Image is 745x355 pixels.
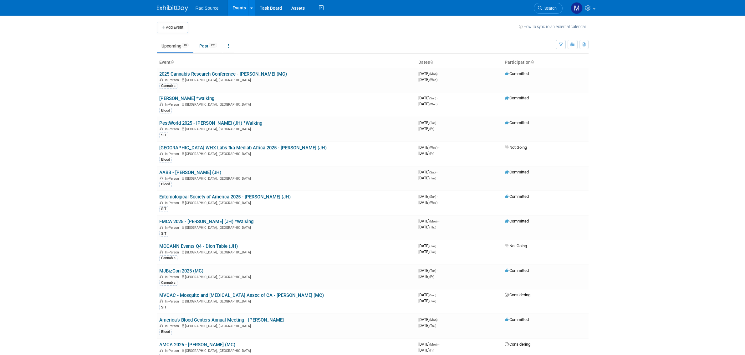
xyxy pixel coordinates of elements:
span: [DATE] [418,323,436,328]
img: Melissa Conboy [571,2,583,14]
span: (Tue) [429,244,436,248]
span: [DATE] [418,126,434,131]
a: America's Blood Centers Annual Meeting - [PERSON_NAME] [159,317,284,323]
span: [DATE] [418,317,439,322]
button: Add Event [157,22,188,33]
span: [DATE] [418,268,438,273]
span: (Mon) [429,72,437,76]
span: (Sun) [429,195,436,198]
img: In-Person Event [160,152,163,155]
img: ExhibitDay [157,5,188,12]
span: [DATE] [418,298,436,303]
span: Considering [505,342,530,347]
a: Sort by Start Date [430,60,433,65]
a: AABB - [PERSON_NAME] (JH) [159,170,221,175]
a: Sort by Event Name [171,60,174,65]
span: [DATE] [418,77,437,82]
span: In-Person [165,250,181,254]
a: MJBizCon 2025 (MC) [159,268,203,274]
span: [DATE] [418,342,439,347]
span: [DATE] [418,274,434,279]
a: Sort by Participation Type [531,60,534,65]
div: Cannabis [159,83,177,89]
span: [DATE] [418,200,437,205]
div: Blood [159,182,172,187]
div: SIT [159,206,168,212]
span: [DATE] [418,225,436,229]
div: Blood [159,108,172,113]
img: In-Person Event [160,250,163,253]
div: [GEOGRAPHIC_DATA], [GEOGRAPHIC_DATA] [159,274,413,279]
span: 194 [209,43,217,47]
span: [DATE] [418,170,437,174]
span: Search [542,6,557,11]
img: In-Person Event [160,127,163,130]
span: In-Person [165,102,181,107]
span: In-Person [165,177,181,181]
span: (Mon) [429,220,437,223]
span: - [437,194,438,199]
span: - [437,243,438,248]
span: (Mon) [429,343,437,346]
span: (Tue) [429,250,436,254]
img: In-Person Event [160,78,163,81]
th: Event [157,57,416,68]
span: [DATE] [418,71,439,76]
span: In-Person [165,201,181,205]
span: Committed [505,268,529,273]
span: - [437,292,438,297]
span: In-Person [165,349,181,353]
div: [GEOGRAPHIC_DATA], [GEOGRAPHIC_DATA] [159,249,413,254]
img: In-Person Event [160,299,163,302]
span: (Tue) [429,177,436,180]
div: [GEOGRAPHIC_DATA], [GEOGRAPHIC_DATA] [159,225,413,230]
span: [DATE] [418,348,434,352]
a: Entomological Society of America 2025 - [PERSON_NAME] (JH) [159,194,291,200]
img: In-Person Event [160,177,163,180]
div: [GEOGRAPHIC_DATA], [GEOGRAPHIC_DATA] [159,176,413,181]
a: How to sync to an external calendar... [519,24,589,29]
div: SIT [159,132,168,138]
span: - [438,71,439,76]
span: Not Going [505,145,527,150]
span: Considering [505,292,530,297]
span: Committed [505,96,529,100]
span: In-Person [165,127,181,131]
span: [DATE] [418,102,437,106]
span: (Thu) [429,226,436,229]
div: [GEOGRAPHIC_DATA], [GEOGRAPHIC_DATA] [159,151,413,156]
span: Rad Source [196,6,219,11]
div: Cannabis [159,255,177,261]
div: SIT [159,231,168,237]
span: (Tue) [429,269,436,272]
span: (Wed) [429,78,437,82]
span: (Thu) [429,324,436,327]
span: (Fri) [429,127,434,131]
img: In-Person Event [160,324,163,327]
span: Committed [505,317,529,322]
span: In-Person [165,226,181,230]
span: (Fri) [429,275,434,278]
span: (Sun) [429,293,436,297]
span: - [437,120,438,125]
span: [DATE] [418,194,438,199]
span: (Tue) [429,121,436,125]
span: In-Person [165,275,181,279]
span: [DATE] [418,120,438,125]
div: [GEOGRAPHIC_DATA], [GEOGRAPHIC_DATA] [159,298,413,303]
span: - [438,317,439,322]
a: Past194 [195,40,222,52]
div: [GEOGRAPHIC_DATA], [GEOGRAPHIC_DATA] [159,102,413,107]
span: [DATE] [418,96,438,100]
span: Committed [505,194,529,199]
div: [GEOGRAPHIC_DATA], [GEOGRAPHIC_DATA] [159,126,413,131]
span: [DATE] [418,145,439,150]
div: Blood [159,329,172,335]
div: Blood [159,157,172,162]
span: In-Person [165,78,181,82]
img: In-Person Event [160,201,163,204]
span: (Wed) [429,201,437,204]
a: [PERSON_NAME] *walking [159,96,214,101]
a: Upcoming16 [157,40,193,52]
a: [GEOGRAPHIC_DATA] WHX Labs fka Medlab Africa 2025 - [PERSON_NAME] (JH) [159,145,327,151]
